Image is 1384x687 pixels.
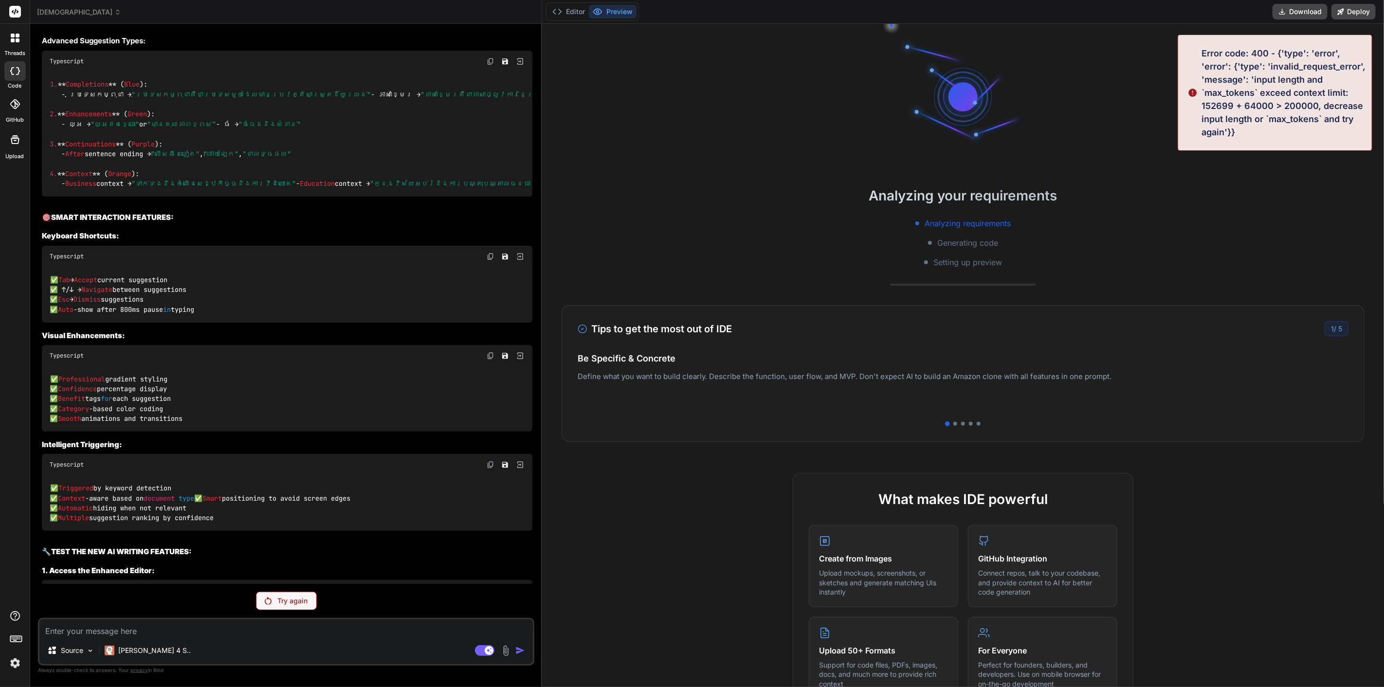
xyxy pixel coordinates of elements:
[487,352,494,360] img: copy
[6,116,24,124] label: GitHub
[370,180,568,188] span: "ក្នុងវិស័យអប់រំនិងការបណ្តុះបណ្តាលធនធានមនុស្ស"
[105,646,114,655] img: Claude 4 Sonnet
[65,149,85,158] span: After
[50,253,84,260] span: Typescript
[578,352,1348,365] h4: Be Specific & Concrete
[498,458,512,471] button: Save file
[58,384,97,393] span: Confidence
[42,331,125,340] strong: Visual Enhancements:
[516,460,525,469] img: Open in Browser
[542,185,1384,206] h2: Analyzing your requirements
[1202,47,1366,139] p: Error code: 400 - {'type': 'error', 'error': {'type': 'invalid_request_error', 'message': 'input ...
[127,110,147,119] span: Green
[50,140,57,148] span: 3.
[131,140,155,148] span: Purple
[1188,47,1198,139] img: alert
[58,375,105,383] span: Professional
[1325,321,1348,336] div: /
[42,212,532,223] h2: 🎯
[487,461,494,469] img: copy
[74,275,97,284] span: Accept
[50,275,195,315] code: ✅ → current suggestion ✅ ↑/↓ → between suggestions ✅ → suggestions ✅ -show after 800ms pause typing
[50,461,84,469] span: Typescript
[938,237,999,249] span: Generating code
[487,57,494,65] img: copy
[819,568,948,597] p: Upload mockups, screenshots, or sketches and generate matching UIs instantly
[131,90,371,99] span: "ប្រទេសកម្ពុជាគឺជាប្រទេសមួយដែលមានប្រវត្តិសាស្ត្រដ៏យូរលង់"
[578,322,732,336] h3: Tips to get the most out of IDE
[65,180,96,188] span: Business
[81,285,112,294] span: Navigate
[50,483,350,523] code: ✅ by keyword detection ✅ -aware based on ✅ positioning to avoid screen edges ✅ hiding when not re...
[516,252,525,261] img: Open in Browser
[65,140,116,148] span: Continuations
[978,553,1107,564] h4: GitHub Integration
[50,79,612,189] code: ** ** ( ): - ប្រទេសកម្ពុជា → - ភាសាខ្មែរ → ** ** ( ): - ល្អ → or - ធំ → ** ** ( ): - sentence end...
[124,80,140,89] span: Blue
[101,395,112,403] span: for
[50,352,84,360] span: Typescript
[548,5,589,18] button: Editor
[809,489,1117,509] h2: What makes IDE powerful
[58,484,93,492] span: Triggered
[42,231,119,240] strong: Keyboard Shortcuts:
[1331,325,1334,333] span: 1
[58,395,85,403] span: Benefit
[66,80,109,89] span: Completions
[8,82,22,90] label: code
[277,596,308,606] p: Try again
[589,5,637,18] button: Preview
[50,169,57,178] span: 4.
[65,110,112,119] span: Enhancements
[65,169,92,178] span: Context
[58,514,89,523] span: Multiple
[147,120,216,128] span: "មានគុណភាពខ្ពស់"
[498,54,512,68] button: Save file
[515,646,525,655] img: icon
[144,494,175,503] span: document
[4,49,25,57] label: threads
[42,566,155,575] strong: 1. Access the Enhanced Editor:
[242,149,291,158] span: "ជាលទ្ធផល"
[819,645,948,656] h4: Upload 50+ Formats
[58,275,70,284] span: Tab
[300,180,335,188] span: Education
[179,494,194,503] span: type
[500,645,511,656] img: attachment
[61,646,83,655] p: Source
[73,295,101,304] span: Dismiss
[7,655,23,671] img: settings
[51,547,192,556] strong: TEST THE NEW AI WRITING FEATURES:
[487,253,494,260] img: copy
[42,36,146,45] strong: Advanced Suggestion Types:
[58,305,73,314] span: Auto
[42,546,532,558] h2: 🔧
[1273,4,1328,19] button: Download
[420,90,612,99] span: "ភាសាខ្មែរគឺជាភាសាផ្លូវការនៃព្រះរាជាណាចក្រកម្ពុជា"
[1338,325,1342,333] span: 5
[578,380,1348,392] p: Deploy your Next.js and React projects to Vercel. For Node.js backend, deploy to a hosted contain...
[58,494,85,503] span: Context
[516,351,525,360] img: Open in Browser
[1331,4,1376,19] button: Deploy
[978,568,1107,597] p: Connect repos, talk to your codebase, and provide context to AI for better code generation
[578,362,1348,375] h4: Easy Deployment
[42,440,122,449] strong: Intelligent Triggering:
[163,305,171,314] span: in
[108,169,131,178] span: Orange
[934,256,1002,268] span: Setting up preview
[131,180,296,188] span: "ទាក់ទងនឹងកំណើនសេដ្ឋកិច្ចនិងការវិនិយោគ"
[238,120,301,128] span: "ធំធេងនិងសំខាន់"
[91,120,139,128] span: "ល្អឥតខ្ចោះ"
[50,374,183,424] code: ✅ gradient styling ✅ percentage display ✅ tags each suggestion ✅ -based color coding ✅ animations...
[58,415,81,423] span: Smooth
[50,80,58,89] span: 1.
[978,645,1107,656] h4: For Everyone
[58,295,70,304] span: Esc
[130,667,148,673] span: privacy
[58,404,89,413] span: Category
[516,57,525,66] img: Open in Browser
[38,666,534,675] p: Always double-check its answers. Your in Bind
[50,110,57,119] span: 2.
[151,149,200,158] span: "លើសពីនេះទៀត"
